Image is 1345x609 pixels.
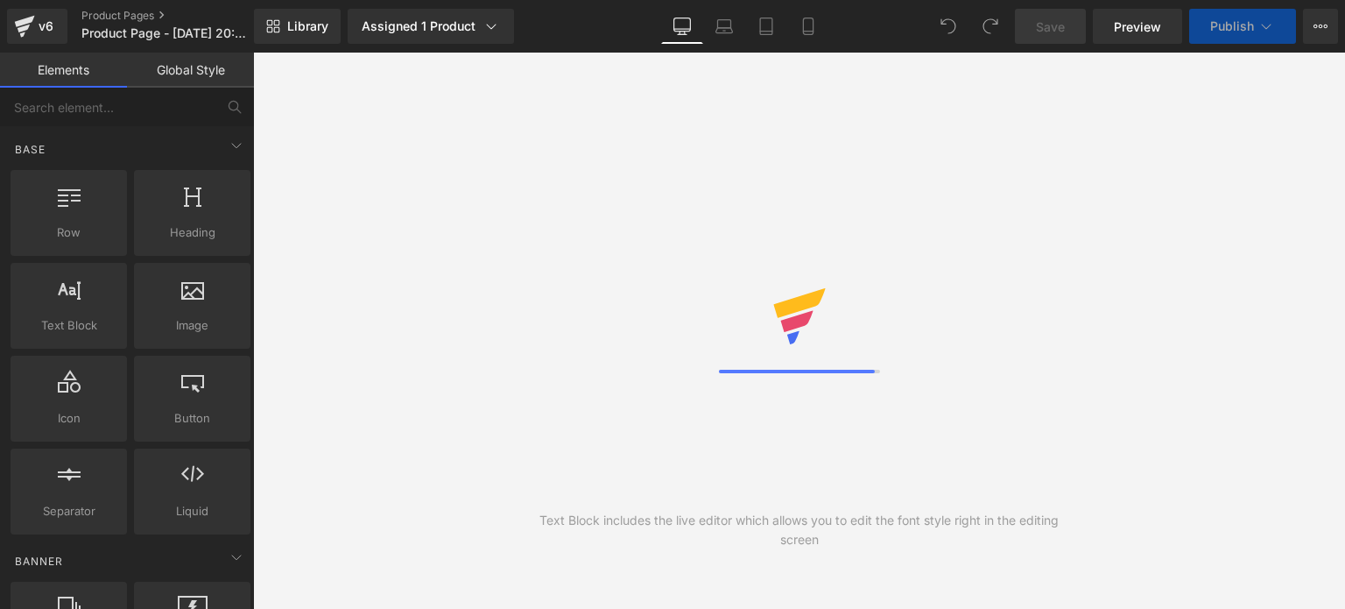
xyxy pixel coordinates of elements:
span: Product Page - [DATE] 20:00:00 [81,26,250,40]
a: Mobile [787,9,829,44]
a: Desktop [661,9,703,44]
div: Assigned 1 Product [362,18,500,35]
span: Row [16,223,122,242]
a: Global Style [127,53,254,88]
span: Separator [16,502,122,520]
span: Banner [13,553,65,570]
span: Publish [1210,19,1254,33]
span: Base [13,141,47,158]
a: Tablet [745,9,787,44]
div: v6 [35,15,57,38]
a: Product Pages [81,9,283,23]
button: Redo [973,9,1008,44]
span: Save [1036,18,1065,36]
div: Text Block includes the live editor which allows you to edit the font style right in the editing ... [526,511,1073,549]
span: Text Block [16,316,122,335]
span: Heading [139,223,245,242]
span: Button [139,409,245,428]
button: Undo [931,9,966,44]
a: New Library [254,9,341,44]
a: Preview [1093,9,1182,44]
span: Preview [1114,18,1161,36]
span: Icon [16,409,122,428]
a: Laptop [703,9,745,44]
button: More [1303,9,1338,44]
span: Library [287,18,328,34]
a: v6 [7,9,67,44]
span: Image [139,316,245,335]
button: Publish [1189,9,1296,44]
span: Liquid [139,502,245,520]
